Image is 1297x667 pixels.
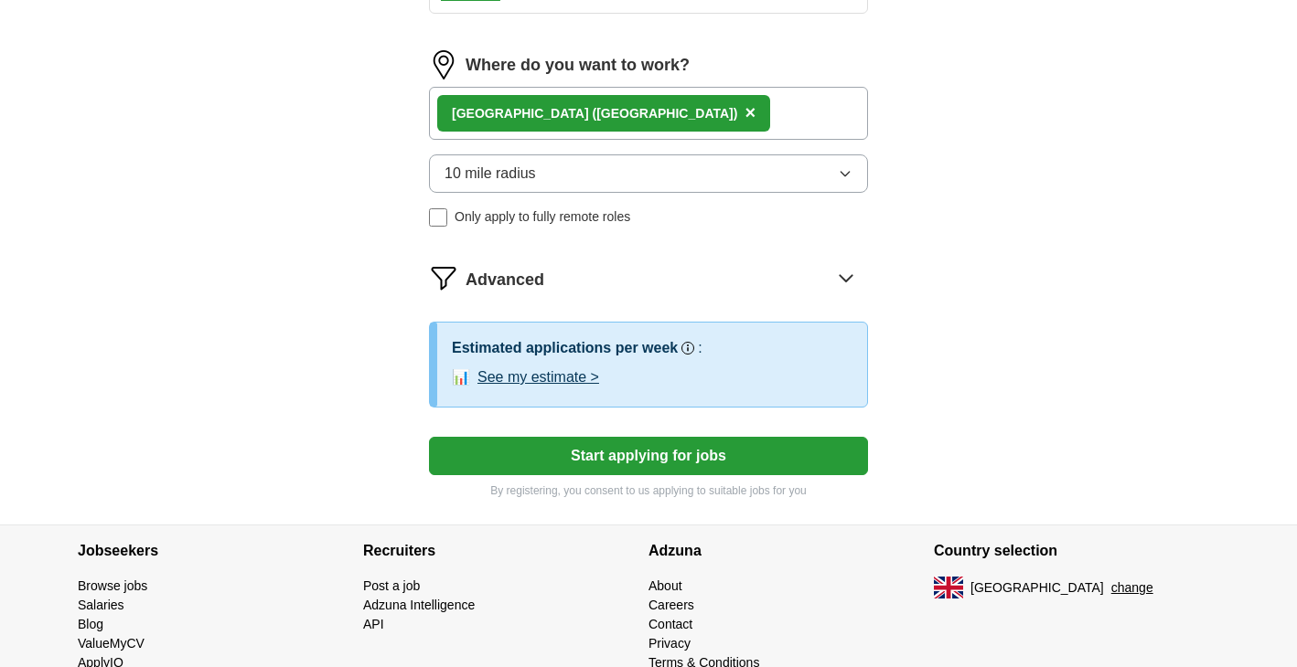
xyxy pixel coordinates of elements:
[455,207,630,227] span: Only apply to fully remote roles
[445,163,536,185] span: 10 mile radius
[648,578,682,593] a: About
[648,636,691,651] a: Privacy
[78,617,103,631] a: Blog
[592,106,737,121] span: ([GEOGRAPHIC_DATA])
[429,208,447,227] input: Only apply to fully remote roles
[466,268,544,292] span: Advanced
[429,50,458,79] img: location.png
[429,263,458,292] img: filter
[78,598,124,612] a: Salaries
[934,577,963,598] img: UK flag
[648,598,694,612] a: Careers
[477,366,599,388] button: See my estimate >
[78,578,147,593] a: Browse jobs
[745,102,756,122] span: ×
[429,154,868,193] button: 10 mile radius
[466,53,690,78] label: Where do you want to work?
[648,617,692,631] a: Contact
[452,337,678,359] h3: Estimated applications per week
[363,617,384,631] a: API
[452,106,589,121] strong: [GEOGRAPHIC_DATA]
[970,578,1104,598] span: [GEOGRAPHIC_DATA]
[452,366,470,388] span: 📊
[363,598,475,612] a: Adzuna Intelligence
[698,337,702,359] h3: :
[745,100,756,127] button: ×
[363,578,420,593] a: Post a job
[934,525,1219,577] h4: Country selection
[429,482,868,499] p: By registering, you consent to us applying to suitable jobs for you
[78,636,145,651] a: ValueMyCV
[1111,578,1153,598] button: change
[429,437,868,475] button: Start applying for jobs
